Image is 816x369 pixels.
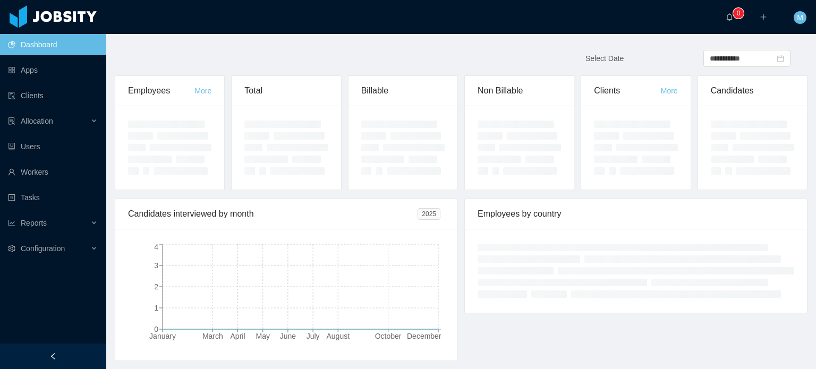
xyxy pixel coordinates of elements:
[202,332,223,340] tspan: March
[8,161,98,183] a: icon: userWorkers
[244,76,328,106] div: Total
[8,187,98,208] a: icon: profileTasks
[585,54,624,63] span: Select Date
[154,282,158,291] tspan: 2
[8,219,15,227] i: icon: line-chart
[154,261,158,270] tspan: 3
[661,87,678,95] a: More
[594,76,660,106] div: Clients
[8,34,98,55] a: icon: pie-chartDashboard
[21,117,53,125] span: Allocation
[361,76,445,106] div: Billable
[8,136,98,157] a: icon: robotUsers
[128,199,418,229] div: Candidates interviewed by month
[21,219,47,227] span: Reports
[231,332,245,340] tspan: April
[777,55,784,62] i: icon: calendar
[478,199,794,229] div: Employees by country
[8,85,98,106] a: icon: auditClients
[21,244,65,253] span: Configuration
[733,8,744,19] sup: 0
[154,304,158,312] tspan: 1
[154,325,158,333] tspan: 0
[8,245,15,252] i: icon: setting
[797,11,803,24] span: M
[375,332,402,340] tspan: October
[760,13,767,21] i: icon: plus
[478,76,561,106] div: Non Billable
[154,243,158,251] tspan: 4
[307,332,320,340] tspan: July
[256,332,270,340] tspan: May
[326,332,350,340] tspan: August
[128,76,194,106] div: Employees
[726,13,733,21] i: icon: bell
[8,117,15,125] i: icon: solution
[8,59,98,81] a: icon: appstoreApps
[711,76,794,106] div: Candidates
[407,332,441,340] tspan: December
[280,332,296,340] tspan: June
[149,332,176,340] tspan: January
[418,208,440,220] span: 2025
[194,87,211,95] a: More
